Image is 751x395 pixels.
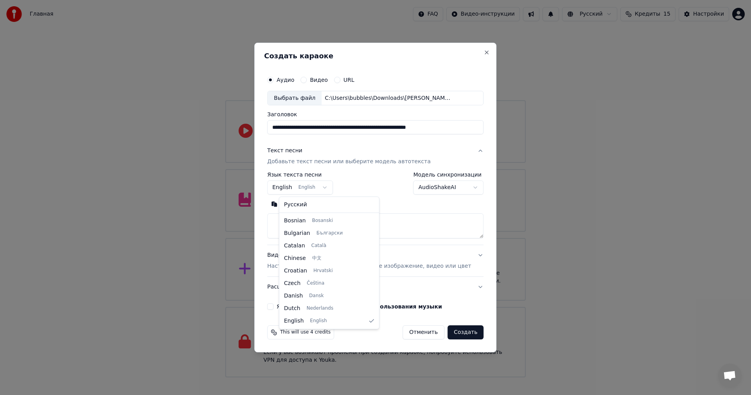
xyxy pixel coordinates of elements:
span: Hrvatski [313,268,333,274]
span: Bosnian [284,217,306,225]
span: 中文 [312,255,322,262]
span: Dutch [284,305,300,312]
span: Български [316,230,343,236]
span: Dansk [309,293,323,299]
span: Bosanski [312,218,333,224]
span: Chinese [284,254,306,262]
span: Bulgarian [284,229,310,237]
span: Catalan [284,242,305,250]
span: Català [311,243,326,249]
span: Čeština [307,280,324,287]
span: Nederlands [307,305,333,312]
span: Czech [284,280,300,287]
span: Русский [284,201,307,209]
span: Danish [284,292,303,300]
span: English [284,317,304,325]
span: Croatian [284,267,307,275]
span: English [310,318,327,324]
